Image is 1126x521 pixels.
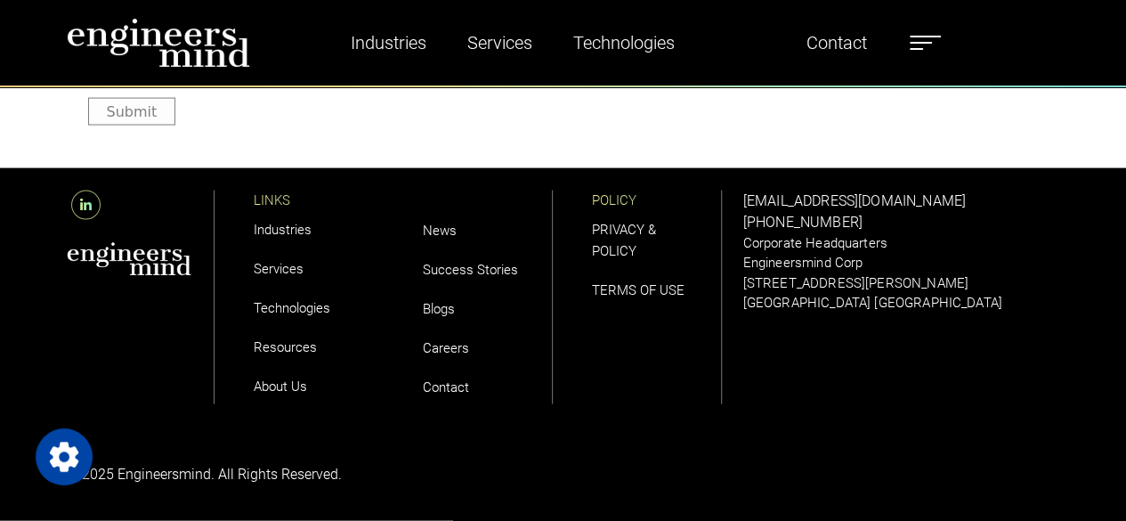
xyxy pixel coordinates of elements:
[67,464,553,485] p: © 2025 Engineersmind. All Rights Reserved.
[592,191,721,211] p: POLICY
[88,98,176,126] button: Submit
[344,22,433,63] a: Industries
[743,192,966,209] a: [EMAIL_ADDRESS][DOMAIN_NAME]
[743,293,1060,313] p: [GEOGRAPHIC_DATA] [GEOGRAPHIC_DATA]
[743,233,1060,254] p: Corporate Headquarters
[799,22,874,63] a: Contact
[743,214,863,231] a: [PHONE_NUMBER]
[254,261,304,277] a: Services
[67,18,250,68] img: logo
[592,222,656,259] a: PRIVACY & POLICY
[67,242,191,276] img: aws
[254,300,330,316] a: Technologies
[423,262,518,278] a: Success Stories
[254,222,312,238] a: Industries
[460,22,539,63] a: Services
[254,339,317,355] a: Resources
[254,191,384,211] p: LINKS
[67,197,105,214] a: LinkedIn
[566,22,682,63] a: Technologies
[743,273,1060,294] p: [STREET_ADDRESS][PERSON_NAME]
[254,379,307,395] a: About Us
[423,379,469,395] a: Contact
[423,340,469,356] a: Careers
[423,301,455,317] a: Blogs
[592,282,685,298] a: TERMS OF USE
[423,223,457,239] a: News
[743,253,1060,273] p: Engineersmind Corp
